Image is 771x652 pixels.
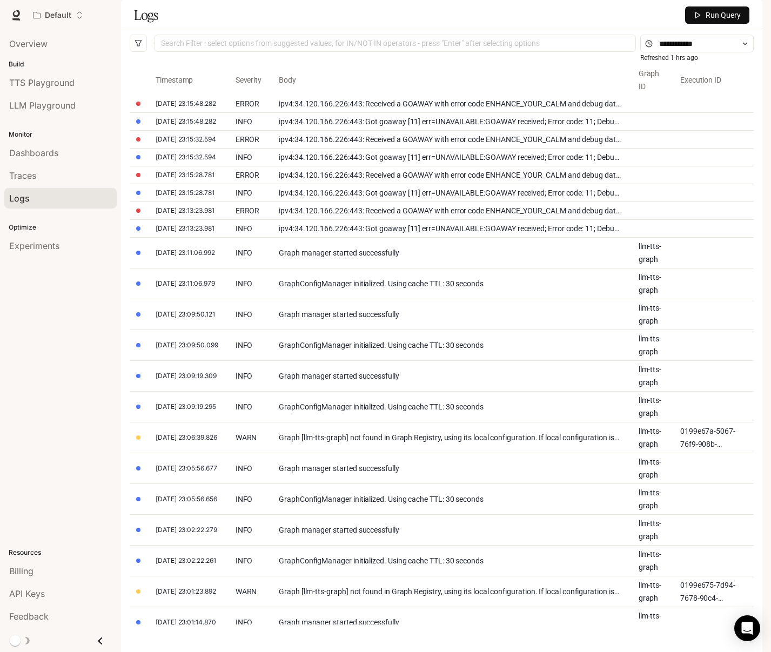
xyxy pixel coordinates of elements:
div: Open Intercom Messenger [734,615,760,641]
div: Graph manager started successfully [279,308,621,321]
div: [DATE] 23:11:06.979 [156,277,215,290]
div: llm-tts-graph [639,425,663,451]
div: ipv4:34.120.166.226:443: Got goaway [11] err=UNAVAILABLE:GOAWAY received; Error code: 11; Debug T... [279,222,621,235]
div: ERROR [236,204,262,217]
div: INFO [236,246,262,259]
div: [DATE] 23:02:22.279 [156,523,217,536]
div: INFO [236,186,262,199]
div: [DATE] 23:13:23.981 [156,204,214,217]
div: ERROR [236,133,262,146]
th: Execution ID [672,65,754,95]
div: WARN [236,585,262,598]
div: INFO [236,493,262,506]
div: Graph manager started successfully [279,523,621,536]
div: INFO [236,400,262,413]
div: INFO [236,222,262,235]
div: Graph manager started successfully [279,616,621,629]
div: [DATE] 23:15:32.594 [156,133,216,146]
div: llm-tts-graph [639,517,663,543]
div: [DATE] 23:05:56.677 [156,462,217,475]
div: INFO [236,277,262,290]
div: llm-tts-graph [639,301,663,327]
div: [DATE] 23:09:50.099 [156,339,218,352]
div: [DATE] 23:13:23.981 [156,222,214,235]
span: Run Query [706,9,741,21]
div: ERROR [236,169,262,182]
div: [DATE] 23:11:06.992 [156,246,215,259]
div: [DATE] 23:01:23.892 [156,585,216,598]
div: Graph manager started successfully [279,462,621,475]
button: filter [130,35,147,52]
div: GraphConfigManager initialized. Using cache TTL: 30 seconds [279,554,621,567]
div: INFO [236,369,262,382]
div: Graph manager started successfully [279,369,621,382]
div: GraphConfigManager initialized. Using cache TTL: 30 seconds [279,493,621,506]
div: ipv4:34.120.166.226:443: Got goaway [11] err=UNAVAILABLE:GOAWAY received; Error code: 11; Debug T... [279,186,621,199]
div: [DATE] 23:15:48.282 [156,97,216,110]
article: Refreshed 1 hrs ago [640,53,698,63]
div: [DATE] 23:01:14.870 [156,616,216,629]
div: [DATE] 23:15:48.282 [156,115,216,128]
div: INFO [236,523,262,536]
th: Timestamp [147,65,227,95]
span: filter [135,39,142,47]
th: Severity [227,65,270,95]
div: llm-tts-graph [639,271,663,297]
th: Body [270,65,630,95]
p: Default [45,11,71,20]
div: llm-tts-graph [639,332,663,358]
div: INFO [236,339,262,352]
div: ipv4:34.120.166.226:443: Received a GOAWAY with error code ENHANCE_YOUR_CALM and debug data equal... [279,169,621,182]
button: Open workspace menu [28,4,88,26]
div: INFO [236,151,262,164]
div: llm-tts-graph [639,486,663,512]
div: INFO [236,616,262,629]
div: llm-tts-graph [639,363,663,389]
div: [DATE] 23:09:50.121 [156,308,215,321]
th: Graph ID [630,65,672,95]
div: GraphConfigManager initialized. Using cache TTL: 30 seconds [279,400,621,413]
div: 0199e675-7d94-7678-90c4-8bb0f9098d04 [680,579,745,604]
div: [DATE] 23:09:19.295 [156,400,216,413]
div: INFO [236,308,262,321]
div: INFO [236,462,262,475]
div: GraphConfigManager initialized. Using cache TTL: 30 seconds [279,339,621,352]
div: llm-tts-graph [639,548,663,574]
div: llm-tts-graph [639,609,663,635]
button: Run Query [685,6,749,24]
div: ipv4:34.120.166.226:443: Got goaway [11] err=UNAVAILABLE:GOAWAY received; Error code: 11; Debug T... [279,151,621,164]
div: [DATE] 23:15:32.594 [156,151,216,164]
div: [DATE] 23:06:39.826 [156,431,217,444]
div: llm-tts-graph [639,394,663,420]
div: ERROR [236,97,262,110]
div: INFO [236,554,262,567]
div: Graph [llm-tts-graph] not found in Graph Registry, using its local configuration. If local config... [279,431,621,444]
div: ipv4:34.120.166.226:443: Received a GOAWAY with error code ENHANCE_YOUR_CALM and debug data equal... [279,97,621,110]
div: llm-tts-graph [639,455,663,481]
div: 0199e67a-5067-76f9-908b-36edfe9d30dd [680,425,745,451]
div: INFO [236,115,262,128]
div: ipv4:34.120.166.226:443: Received a GOAWAY with error code ENHANCE_YOUR_CALM and debug data equal... [279,204,621,217]
div: Graph [llm-tts-graph] not found in Graph Registry, using its local configuration. If local config... [279,585,621,598]
div: GraphConfigManager initialized. Using cache TTL: 30 seconds [279,277,621,290]
div: [DATE] 23:15:28.781 [156,169,214,182]
div: Graph manager started successfully [279,246,621,259]
div: llm-tts-graph [639,579,663,604]
div: [DATE] 23:09:19.309 [156,369,217,382]
div: ipv4:34.120.166.226:443: Received a GOAWAY with error code ENHANCE_YOUR_CALM and debug data equal... [279,133,621,146]
div: ipv4:34.120.166.226:443: Got goaway [11] err=UNAVAILABLE:GOAWAY received; Error code: 11; Debug T... [279,115,621,128]
div: [DATE] 23:05:56.656 [156,493,217,506]
div: llm-tts-graph [639,240,663,266]
div: WARN [236,431,262,444]
h1: Logs [134,4,158,26]
div: [DATE] 23:02:22.261 [156,554,216,567]
div: [DATE] 23:15:28.781 [156,186,214,199]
